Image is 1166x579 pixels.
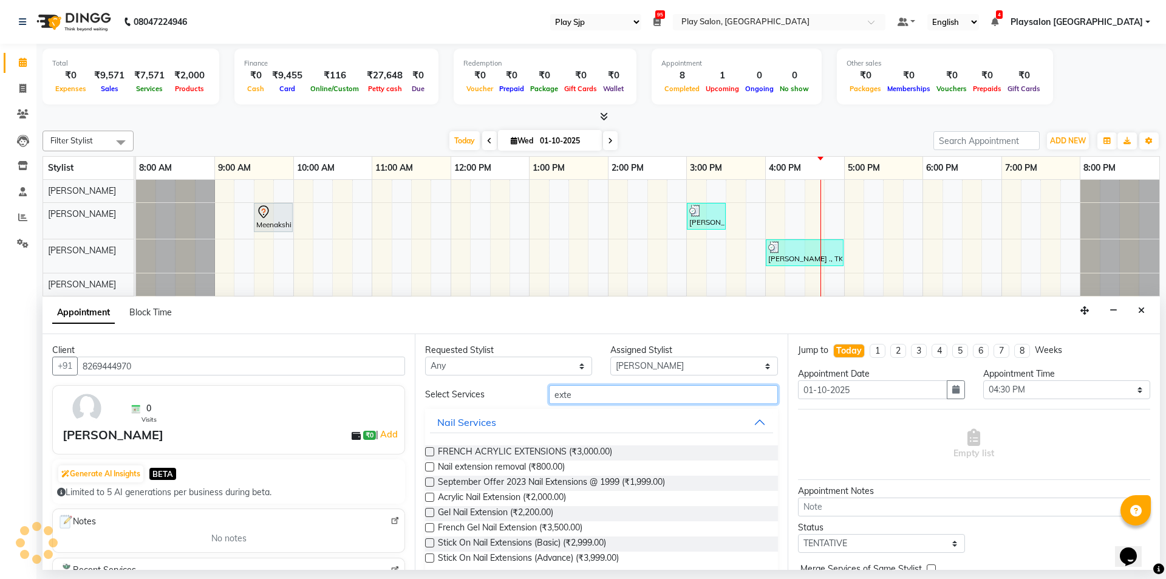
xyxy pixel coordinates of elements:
span: Vouchers [933,84,970,93]
span: Notes [58,514,96,530]
a: 9:00 AM [215,159,254,177]
a: 3:00 PM [687,159,725,177]
a: 12:00 PM [451,159,494,177]
span: ₹0 [363,431,376,440]
span: FRENCH ACRYLIC EXTENSIONS (₹3,000.00) [438,445,612,461]
div: Appointment Notes [798,485,1150,498]
span: Nail extension removal (₹800.00) [438,461,565,476]
div: 1 [703,69,742,83]
div: ₹0 [496,69,527,83]
span: Prepaid [496,84,527,93]
div: Limited to 5 AI generations per business during beta. [57,486,400,499]
li: 8 [1014,344,1030,358]
span: Today [449,131,480,150]
input: Search Appointment [933,131,1040,150]
a: 11:00 AM [372,159,416,177]
span: September Offer 2023 Nail Extensions @ 1999 (₹1,999.00) [438,476,665,491]
b: 08047224946 [134,5,187,39]
span: Cash [244,84,267,93]
div: ₹0 [847,69,884,83]
div: ₹0 [561,69,600,83]
span: Services [133,84,166,93]
span: Packages [847,84,884,93]
span: ADD NEW [1050,136,1086,145]
li: 7 [994,344,1009,358]
span: [PERSON_NAME] [48,185,116,196]
span: Sales [98,84,121,93]
span: Gift Cards [561,84,600,93]
div: ₹0 [933,69,970,83]
div: [PERSON_NAME] ., TK05, 04:00 PM-05:00 PM, Spa pedicure [767,241,842,264]
div: Jump to [798,344,828,357]
span: Due [409,84,428,93]
a: 8:00 PM [1080,159,1119,177]
button: Generate AI Insights [58,465,143,482]
div: ₹0 [600,69,627,83]
a: 4:00 PM [766,159,804,177]
span: Petty cash [365,84,405,93]
div: [PERSON_NAME] [63,426,163,444]
img: avatar [69,391,104,426]
div: ₹116 [307,69,362,83]
div: Requested Stylist [425,344,592,357]
div: ₹9,455 [267,69,307,83]
a: 6:00 PM [923,159,961,177]
div: ₹0 [407,69,429,83]
span: Ongoing [742,84,777,93]
div: Status [798,521,965,534]
div: 0 [777,69,812,83]
input: yyyy-mm-dd [798,380,947,399]
span: Stylist [48,162,73,173]
span: No notes [211,532,247,545]
div: Total [52,58,210,69]
li: 5 [952,344,968,358]
span: Gift Cards [1004,84,1043,93]
li: 3 [911,344,927,358]
span: Products [172,84,207,93]
div: Weeks [1035,344,1062,357]
div: Assigned Stylist [610,344,777,357]
span: French Gel Nail Extension (₹3,500.00) [438,521,582,536]
a: 2:00 PM [609,159,647,177]
div: ₹7,571 [129,69,169,83]
a: 1:00 PM [530,159,568,177]
div: ₹0 [527,69,561,83]
div: Appointment [661,58,812,69]
a: Add [378,427,400,442]
button: Close [1133,301,1150,320]
div: ₹0 [1004,69,1043,83]
span: Empty list [953,429,994,460]
li: 1 [870,344,885,358]
span: Acrylic Nail Extension (₹2,000.00) [438,491,566,506]
a: 5:00 PM [845,159,883,177]
li: 4 [932,344,947,358]
div: ₹27,648 [362,69,407,83]
span: Upcoming [703,84,742,93]
span: No show [777,84,812,93]
span: Playsalon [GEOGRAPHIC_DATA] [1011,16,1143,29]
span: Expenses [52,84,89,93]
div: ₹0 [244,69,267,83]
div: ₹0 [884,69,933,83]
a: 7:00 PM [1002,159,1040,177]
a: 8:00 AM [136,159,175,177]
input: Search by service name [549,385,778,404]
div: Appointment Time [983,368,1150,380]
span: Online/Custom [307,84,362,93]
div: Nail Services [437,415,496,430]
span: [PERSON_NAME] [48,279,116,290]
span: Block Time [129,307,172,318]
div: Finance [244,58,429,69]
span: Recent Services [58,563,136,578]
input: Search by Name/Mobile/Email/Code [77,357,405,375]
div: Appointment Date [798,368,965,380]
iframe: chat widget [1115,530,1154,567]
span: Package [527,84,561,93]
div: ₹0 [463,69,496,83]
div: Client [52,344,405,357]
span: [PERSON_NAME] [48,208,116,219]
span: Filter Stylist [50,135,93,145]
a: 10:00 AM [294,159,338,177]
div: ₹2,000 [169,69,210,83]
div: Today [836,344,862,357]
